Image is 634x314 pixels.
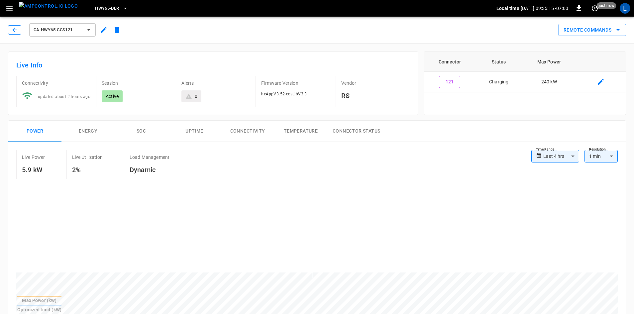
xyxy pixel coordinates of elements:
[522,52,576,72] th: Max Power
[72,154,103,160] p: Live Utilization
[558,24,626,36] button: Remote Commands
[8,121,61,142] button: Power
[106,93,119,100] p: Active
[130,154,169,160] p: Load Management
[536,147,555,152] label: Time Range
[181,80,250,86] p: Alerts
[475,72,522,92] td: Charging
[496,5,519,12] p: Local time
[22,164,45,175] h6: 5.9 kW
[261,80,330,86] p: Firmware Version
[92,2,130,15] button: HWY65-DER
[221,121,274,142] button: Connectivity
[274,121,327,142] button: Temperature
[522,72,576,92] td: 240 kW
[22,80,91,86] p: Connectivity
[102,80,170,86] p: Session
[72,164,103,175] h6: 2%
[543,150,579,162] div: Last 4 hrs
[341,90,410,101] h6: RS
[29,23,96,37] button: ca-hwy65-ccs121
[168,121,221,142] button: Uptime
[195,93,197,100] div: 0
[19,2,78,10] img: ampcontrol.io logo
[475,52,522,72] th: Status
[38,94,90,99] span: updated about 2 hours ago
[589,3,600,14] button: set refresh interval
[558,24,626,36] div: remote commands options
[620,3,630,14] div: profile-icon
[261,92,307,96] span: hxAppV3.52-ccsLibV3.3
[22,154,45,160] p: Live Power
[521,5,568,12] p: [DATE] 09:35:15 -07:00
[589,147,606,152] label: Resolution
[115,121,168,142] button: SOC
[424,52,626,92] table: connector table
[130,164,169,175] h6: Dynamic
[16,60,410,70] h6: Live Info
[341,80,410,86] p: Vendor
[584,150,618,162] div: 1 min
[424,52,475,72] th: Connector
[327,121,385,142] button: Connector Status
[597,2,616,9] span: just now
[95,5,119,12] span: HWY65-DER
[61,121,115,142] button: Energy
[439,76,460,88] button: 121
[34,26,83,34] span: ca-hwy65-ccs121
